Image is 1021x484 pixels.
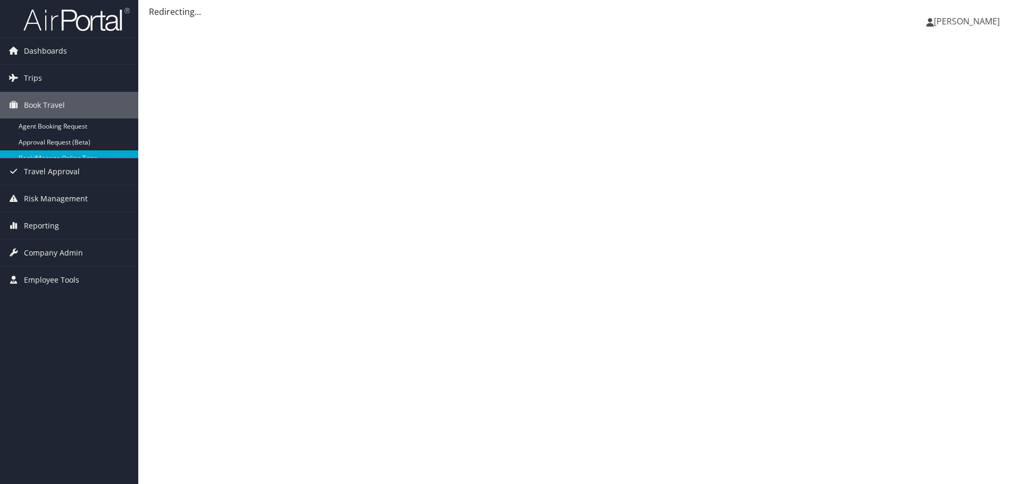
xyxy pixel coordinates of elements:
span: Travel Approval [24,158,80,185]
img: airportal-logo.png [23,7,130,32]
div: Redirecting... [149,5,1010,18]
span: Dashboards [24,38,67,64]
a: [PERSON_NAME] [926,5,1010,37]
span: [PERSON_NAME] [934,15,1000,27]
span: Company Admin [24,240,83,266]
span: Employee Tools [24,267,79,293]
span: Risk Management [24,185,88,212]
span: Trips [24,65,42,91]
span: Reporting [24,213,59,239]
span: Book Travel [24,92,65,118]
